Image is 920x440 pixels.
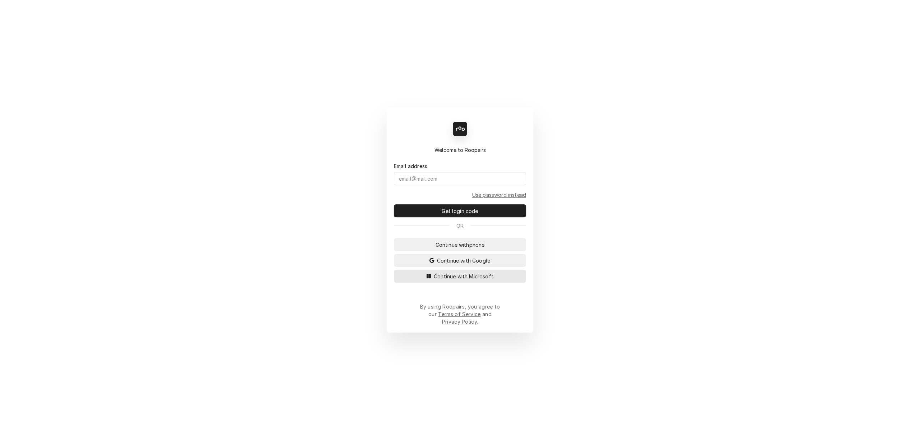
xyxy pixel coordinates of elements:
input: email@mail.com [394,172,526,185]
a: Terms of Service [438,311,480,317]
button: Continue with Microsoft [394,270,526,283]
a: Go to Email and password form [472,191,526,199]
span: Continue with Google [436,257,492,264]
a: Privacy Policy [442,319,477,325]
span: Get login code [440,207,479,215]
button: Continue withphone [394,238,526,251]
div: By using Roopairs, you agree to our and . [420,303,500,325]
span: Continue with Microsoft [432,273,495,280]
label: Email address [394,162,427,170]
div: Welcome to Roopairs [394,146,526,154]
button: Continue with Google [394,254,526,267]
div: Or [394,222,526,230]
button: Get login code [394,204,526,217]
span: Continue with phone [434,241,486,249]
